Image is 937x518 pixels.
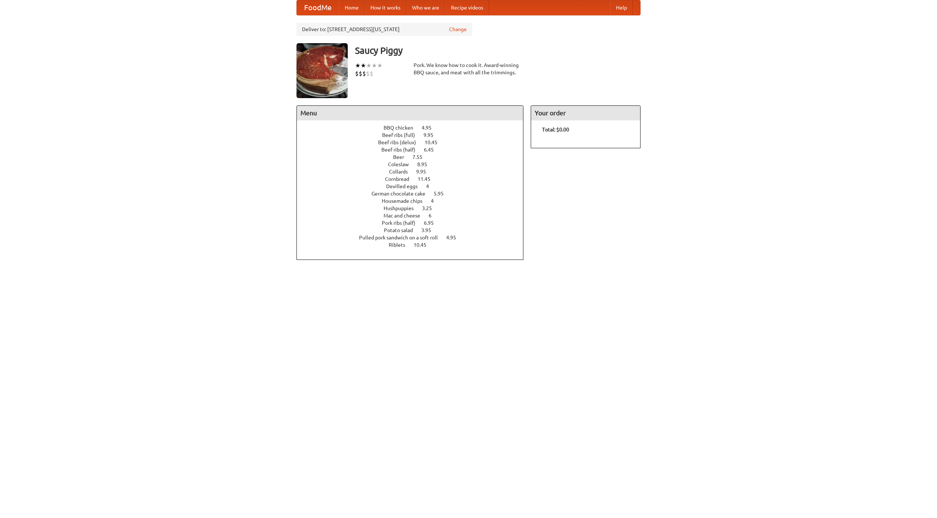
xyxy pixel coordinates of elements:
li: ★ [355,62,361,70]
span: Coleslaw [388,161,416,167]
a: Recipe videos [445,0,489,15]
span: 6.45 [424,147,441,153]
span: 9.95 [416,169,433,175]
h4: Menu [297,106,523,120]
span: 6 [429,213,439,219]
a: Hushpuppies 3.25 [384,205,445,211]
span: Collards [389,169,415,175]
span: 7.55 [412,154,430,160]
a: Coleslaw 8.95 [388,161,441,167]
span: Beer [393,154,411,160]
a: Mac and cheese 6 [384,213,445,219]
span: Mac and cheese [384,213,428,219]
li: $ [362,70,366,78]
a: Beef ribs (delux) 10.45 [378,139,451,145]
span: 6.95 [424,220,441,226]
span: 4 [426,183,436,189]
li: $ [359,70,362,78]
li: ★ [377,62,382,70]
a: BBQ chicken 4.95 [384,125,445,131]
a: FoodMe [297,0,339,15]
span: 10.45 [414,242,434,248]
li: $ [370,70,373,78]
span: Devilled eggs [386,183,425,189]
span: Beef ribs (delux) [378,139,423,145]
span: 9.95 [423,132,441,138]
span: Housemade chips [382,198,430,204]
a: Who we are [406,0,445,15]
a: German chocolate cake 5.95 [372,191,457,197]
a: Beef ribs (full) 9.95 [382,132,447,138]
span: Pork ribs (half) [382,220,423,226]
a: How it works [365,0,406,15]
span: Hushpuppies [384,205,421,211]
a: Riblets 10.45 [389,242,440,248]
span: Potato salad [384,227,420,233]
span: 5.95 [434,191,451,197]
a: Home [339,0,365,15]
a: Change [449,26,467,33]
span: Beef ribs (half) [381,147,423,153]
b: Total: $0.00 [542,127,569,133]
span: 4.95 [446,235,463,241]
span: Riblets [389,242,412,248]
a: Potato salad 3.95 [384,227,445,233]
div: Pork. We know how to cook it. Award-winning BBQ sauce, and meat with all the trimmings. [414,62,523,76]
span: Pulled pork sandwich on a soft roll [359,235,445,241]
a: Pork ribs (half) 6.95 [382,220,447,226]
h3: Saucy Piggy [355,43,641,58]
span: Cornbread [385,176,417,182]
li: $ [355,70,359,78]
span: German chocolate cake [372,191,433,197]
li: ★ [361,62,366,70]
h4: Your order [531,106,640,120]
a: Cornbread 11.45 [385,176,444,182]
a: Beef ribs (half) 6.45 [381,147,447,153]
span: 4.95 [422,125,439,131]
a: Housemade chips 4 [382,198,447,204]
span: Beef ribs (full) [382,132,422,138]
li: ★ [372,62,377,70]
span: BBQ chicken [384,125,421,131]
li: $ [366,70,370,78]
span: 4 [431,198,441,204]
a: Pulled pork sandwich on a soft roll 4.95 [359,235,470,241]
span: 10.45 [425,139,445,145]
a: Devilled eggs 4 [386,183,443,189]
span: 3.25 [422,205,439,211]
a: Beer 7.55 [393,154,436,160]
li: ★ [366,62,372,70]
img: angular.jpg [296,43,348,98]
div: Deliver to: [STREET_ADDRESS][US_STATE] [296,23,472,36]
a: Help [610,0,633,15]
span: 11.45 [418,176,438,182]
span: 3.95 [421,227,438,233]
span: 8.95 [417,161,434,167]
a: Collards 9.95 [389,169,440,175]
